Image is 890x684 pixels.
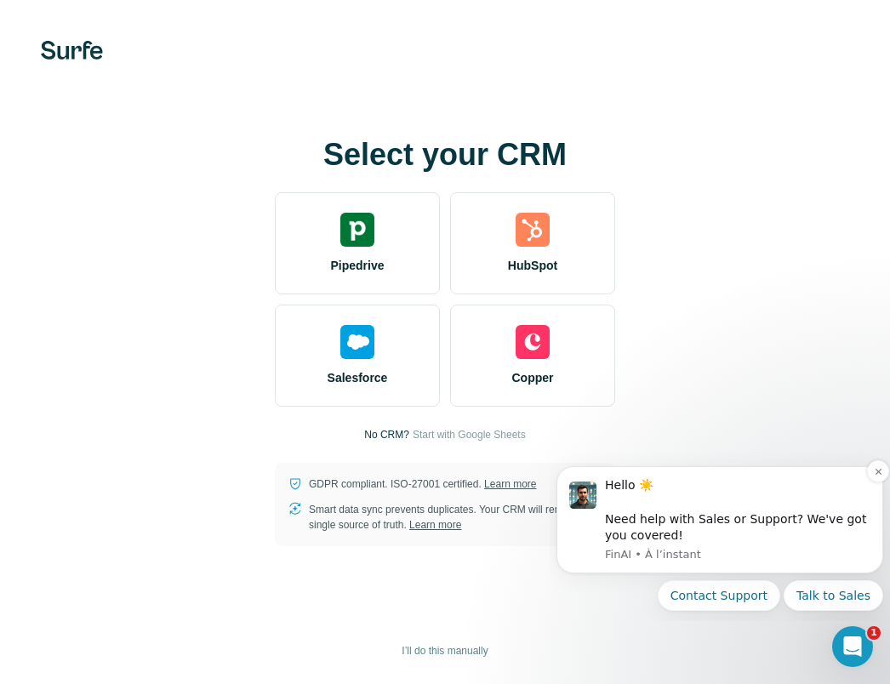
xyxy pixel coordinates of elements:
[328,369,388,386] span: Salesforce
[413,427,526,442] button: Start with Google Sheets
[309,476,536,492] p: GDPR compliant. ISO-27001 certified.
[309,502,602,533] p: Smart data sync prevents duplicates. Your CRM will remain the single source of truth.
[512,369,554,386] span: Copper
[409,519,461,531] a: Learn more
[867,626,881,640] span: 1
[275,138,615,172] h1: Select your CRM
[364,427,409,442] p: No CRM?
[516,325,550,359] img: copper's logo
[340,325,374,359] img: salesforce's logo
[550,451,890,621] iframe: Intercom notifications message
[508,257,557,274] span: HubSpot
[330,257,384,274] span: Pipedrive
[402,643,488,658] span: I’ll do this manually
[484,478,536,490] a: Learn more
[340,213,374,247] img: pipedrive's logo
[516,213,550,247] img: hubspot's logo
[41,41,103,60] img: Surfe's logo
[832,626,873,667] iframe: Intercom live chat
[390,638,499,664] button: I’ll do this manually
